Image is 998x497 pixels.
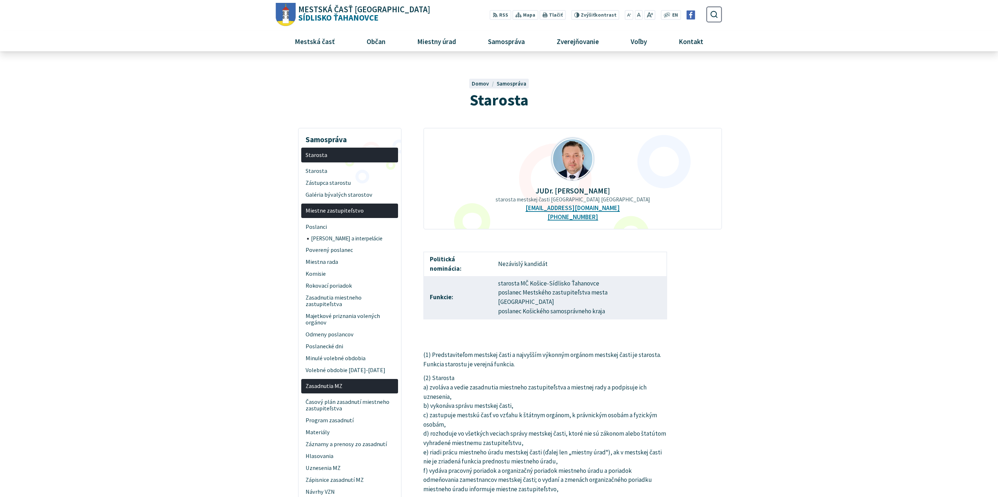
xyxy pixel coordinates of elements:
a: Kontakt [666,31,717,51]
span: Starosta [306,165,394,177]
button: Zvýšiťkontrast [571,10,619,20]
span: Záznamy a prenosy zo zasadnutí [306,438,394,450]
span: Starosta [306,149,394,161]
a: Zasadnutia miestneho zastupiteľstva [301,292,398,310]
a: Záznamy a prenosy zo zasadnutí [301,438,398,450]
span: Poslanci [306,221,394,233]
span: Kontakt [676,31,706,51]
a: Zápisnice zasadnutí MZ [301,474,398,486]
a: Časový plán zasadnutí miestneho zastupiteľstva [301,396,398,415]
span: Mapa [523,12,535,19]
span: Poverený poslanec [306,244,394,256]
a: Galéria bývalých starostov [301,189,398,201]
td: starosta MČ Košice-Sídlisko Ťahanovce poslanec Mestského zastupiteľstva mesta [GEOGRAPHIC_DATA] p... [492,276,667,319]
button: Tlačiť [540,10,566,20]
td: Nezávislý kandidát [492,252,667,276]
span: [PERSON_NAME] a interpelácie [311,233,394,244]
h3: Samospráva [301,130,398,145]
span: Poslanecké dni [306,340,394,352]
span: Volebné obdobie [DATE]-[DATE] [306,364,394,376]
span: EN [672,12,678,19]
button: Zmenšiť veľkosť písma [625,10,634,20]
a: Zverejňovanie [544,31,612,51]
span: Zápisnice zasadnutí MZ [306,474,394,486]
a: Voľby [618,31,660,51]
span: Miestna rada [306,256,394,268]
span: Zverejňovanie [554,31,601,51]
a: Miestny úrad [404,31,469,51]
a: Logo Sídlisko Ťahanovce, prejsť na domovskú stránku. [276,3,430,26]
a: Minulé volebné obdobia [301,352,398,364]
span: Uznesenia MZ [306,462,394,474]
a: Zástupca starostu [301,177,398,189]
span: Sídlisko Ťahanovce [296,5,431,22]
a: Domov [472,80,496,87]
span: Galéria bývalých starostov [306,189,394,201]
a: Miestna rada [301,256,398,268]
a: Poslanecké dni [301,340,398,352]
span: Zasadnutia miestneho zastupiteľstva [306,292,394,310]
span: Samospráva [485,31,527,51]
a: Volebné obdobie [DATE]-[DATE] [301,364,398,376]
button: Zväčšiť veľkosť písma [644,10,655,20]
a: Majetkové priznania volených orgánov [301,310,398,328]
span: Majetkové priznania volených orgánov [306,310,394,328]
p: (2) Starosta a) zvoláva a vedie zasadnutia miestneho zastupiteľstva a miestnej rady a podpisuje i... [423,374,667,494]
a: [PERSON_NAME] a interpelácie [307,233,398,244]
img: Prejsť na domovskú stránku [276,3,296,26]
span: Komisie [306,268,394,280]
a: Občan [353,31,398,51]
p: starosta mestskej časti [GEOGRAPHIC_DATA] [GEOGRAPHIC_DATA] [435,196,710,203]
a: [EMAIL_ADDRESS][DOMAIN_NAME] [526,204,620,212]
span: kontrast [581,12,617,18]
a: Uznesenia MZ [301,462,398,474]
p: JUDr. [PERSON_NAME] [435,187,710,195]
button: Nastaviť pôvodnú veľkosť písma [635,10,643,20]
span: Zvýšiť [581,12,595,18]
span: Miestny úrad [414,31,459,51]
a: Samospráva [475,31,538,51]
a: Rokovací poriadok [301,280,398,292]
span: Hlasovania [306,450,394,462]
a: Odmeny poslancov [301,328,398,340]
a: Mestská časť [281,31,348,51]
a: Miestne zastupiteľstvo [301,204,398,218]
span: Miestne zastupiteľstvo [306,205,394,217]
span: Rokovací poriadok [306,280,394,292]
span: RSS [499,12,508,19]
a: Starosta [301,148,398,162]
a: Program zasadnutí [301,414,398,426]
p: (1) Predstaviteľom mestskej časti a najvyšším výkonným orgánom mestskej časti je starosta. Funkci... [423,341,667,369]
span: Materiály [306,426,394,438]
a: Komisie [301,268,398,280]
a: Materiály [301,426,398,438]
span: Domov [472,80,489,87]
span: Odmeny poslancov [306,328,394,340]
span: Starosta [470,90,528,110]
a: Samospráva [497,80,526,87]
span: Voľby [628,31,650,51]
img: Prejsť na Facebook stránku [686,10,695,19]
a: Mapa [513,10,538,20]
a: Starosta [301,165,398,177]
a: Hlasovania [301,450,398,462]
a: Poslanci [301,221,398,233]
a: [PHONE_NUMBER] [548,213,598,221]
span: Časový plán zasadnutí miestneho zastupiteľstva [306,396,394,415]
span: Mestská časť [292,31,337,51]
a: Zasadnutia MZ [301,379,398,394]
span: Mestská časť [GEOGRAPHIC_DATA] [298,5,430,14]
a: RSS [490,10,511,20]
span: Program zasadnutí [306,414,394,426]
span: Zasadnutia MZ [306,380,394,392]
strong: Funkcie: [430,293,453,301]
img: Mgr.Ing._Milo___Ihn__t__2_ [552,138,594,180]
span: Tlačiť [549,12,563,18]
strong: Politická nominácia: [430,255,462,273]
a: EN [670,12,680,19]
span: Zástupca starostu [306,177,394,189]
span: Občan [364,31,388,51]
span: Minulé volebné obdobia [306,352,394,364]
a: Poverený poslanec [301,244,398,256]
